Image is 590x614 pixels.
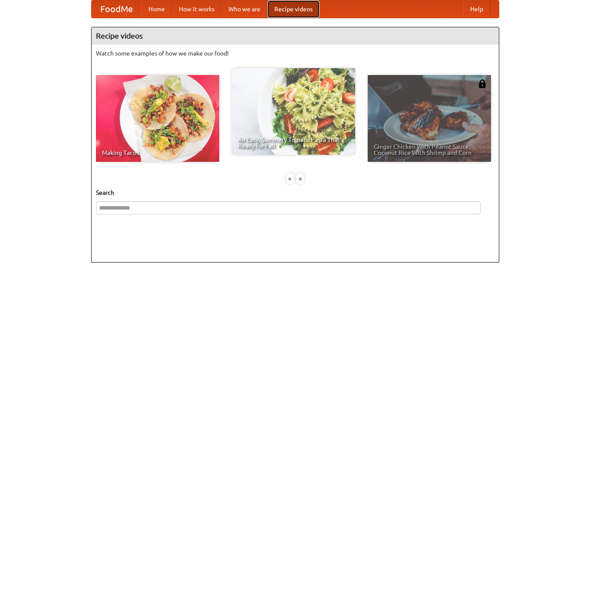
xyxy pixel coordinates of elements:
span: Making Tacos [102,150,213,156]
p: Watch some examples of how we make our food! [96,49,494,58]
img: 483408.png [478,79,487,88]
h5: Search [96,188,494,197]
a: Who we are [221,0,267,18]
div: « [286,173,294,184]
a: Home [142,0,172,18]
a: FoodMe [92,0,142,18]
span: An Easy, Summery Tomato Pasta That's Ready for Fall [238,137,349,149]
a: Help [463,0,490,18]
a: Recipe videos [267,0,320,18]
h4: Recipe videos [92,27,499,45]
a: Making Tacos [96,75,219,162]
a: How it works [172,0,221,18]
a: An Easy, Summery Tomato Pasta That's Ready for Fall [232,68,355,155]
div: » [296,173,304,184]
